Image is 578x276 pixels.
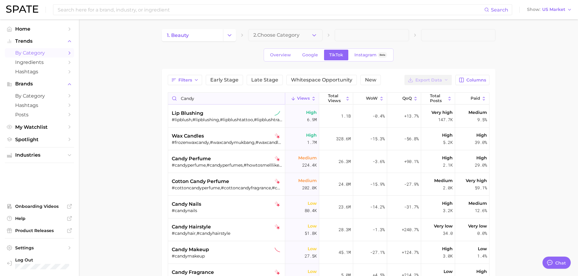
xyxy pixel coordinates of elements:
[167,32,189,38] span: 1. beauty
[430,94,446,103] span: Total Posts
[404,75,452,85] button: Export Data
[402,226,419,233] span: +240.7%
[341,112,351,120] span: 1.1b
[5,24,74,34] a: Home
[442,154,453,161] span: High
[15,204,64,209] span: Onboarding Videos
[443,184,453,191] span: 2.0k
[319,93,353,105] button: Total Views
[172,117,283,122] div: #lipblush,#lipblushing,#lipblushtattoo,#lipblushtraining,#pmulips,#lipblushla,#azlipblush,#healed...
[444,268,453,275] span: Low
[15,93,64,99] span: by Category
[275,156,280,161] img: tiktok falling star
[210,78,238,82] span: Early Stage
[349,50,392,60] a: InstagramBeta
[15,59,64,65] span: Ingredients
[248,29,323,41] button: 2.Choose Category
[5,135,74,144] a: Spotlight
[443,207,453,214] span: 3.2k
[475,207,487,214] span: 12.6%
[15,152,64,158] span: Industries
[443,161,453,169] span: 2.1k
[168,173,489,196] button: cotton candy perfumetiktok falling star#cottoncandyperfume,#cottoncandyfragrance,#cottoncandyperf...
[5,214,74,223] a: Help
[15,38,64,44] span: Trends
[15,124,64,130] span: My Watchlist
[306,131,317,139] span: High
[5,202,74,211] a: Onboarding Videos
[475,161,487,169] span: 29.0%
[168,128,489,150] button: wax candlestiktok falling star#frozenwaxcandy,#waxcandymukbang,#waxcandlesHigh1.7m328.6m-15.3%-56...
[298,154,317,161] span: Medium
[308,200,317,207] span: Low
[172,155,211,162] span: candy perfume
[5,37,74,46] button: Trends
[404,203,419,211] span: -31.7%
[468,200,487,207] span: Medium
[297,96,310,101] span: Views
[15,81,64,87] span: Brands
[415,78,442,83] span: Export Data
[275,179,280,184] img: tiktok falling star
[442,245,453,252] span: High
[402,96,412,101] span: QoQ
[172,269,214,276] span: candy fragrance
[307,139,317,146] span: 1.7m
[297,50,323,60] a: Google
[443,139,453,146] span: 5.2k
[172,110,203,117] span: lip blushing
[298,177,317,184] span: Medium
[475,139,487,146] span: 39.0%
[477,116,487,123] span: 9.5%
[468,222,487,230] span: Very low
[5,151,74,160] button: Industries
[178,78,192,83] span: Filters
[223,29,236,41] button: Change Category
[478,245,487,252] span: Low
[5,67,74,76] a: Hashtags
[172,253,283,259] div: #candymakeup
[172,178,229,185] span: cotton candy perfume
[336,135,351,142] span: 328.6m
[275,270,280,275] img: tiktok falling star
[5,226,74,235] a: Product Releases
[308,222,317,230] span: Low
[526,6,573,14] button: ShowUS Market
[275,224,280,230] img: tiktok falling star
[15,50,64,56] span: by Category
[291,78,352,82] span: Whitespace Opportunity
[434,177,453,184] span: Medium
[5,91,74,101] a: by Category
[475,184,487,191] span: 59.1%
[339,158,351,165] span: 26.3m
[168,75,202,85] button: Filters
[15,137,64,142] span: Spotlight
[431,109,453,116] span: Very high
[380,52,385,58] span: Beta
[339,181,351,188] span: 24.0m
[253,32,299,38] span: 2. Choose Category
[172,201,201,208] span: candy nails
[5,110,74,119] a: Posts
[306,109,317,116] span: High
[339,249,351,256] span: 45.1m
[476,154,487,161] span: High
[442,200,453,207] span: High
[172,132,204,140] span: wax candles
[308,268,317,275] span: Low
[354,52,377,58] span: Instagram
[324,50,348,60] a: TikTok
[5,58,74,67] a: Ingredients
[443,230,453,237] span: 34.0
[172,162,283,168] div: #candyperfume,#candyperfumes,#howtosmelllikecandy
[370,203,385,211] span: -14.2%
[370,181,385,188] span: -15.9%
[168,150,489,173] button: candy perfumetiktok falling star#candyperfume,#candyperfumes,#howtosmelllikecandyMedium224.4k26.3...
[471,96,480,101] span: Paid
[172,185,283,191] div: #cottoncandyperfume,#cottoncandyfragrance,#cottoncandyperfumes
[468,109,487,116] span: Medium
[476,131,487,139] span: High
[285,93,319,105] button: Views
[366,96,378,101] span: WoW
[434,222,453,230] span: Very low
